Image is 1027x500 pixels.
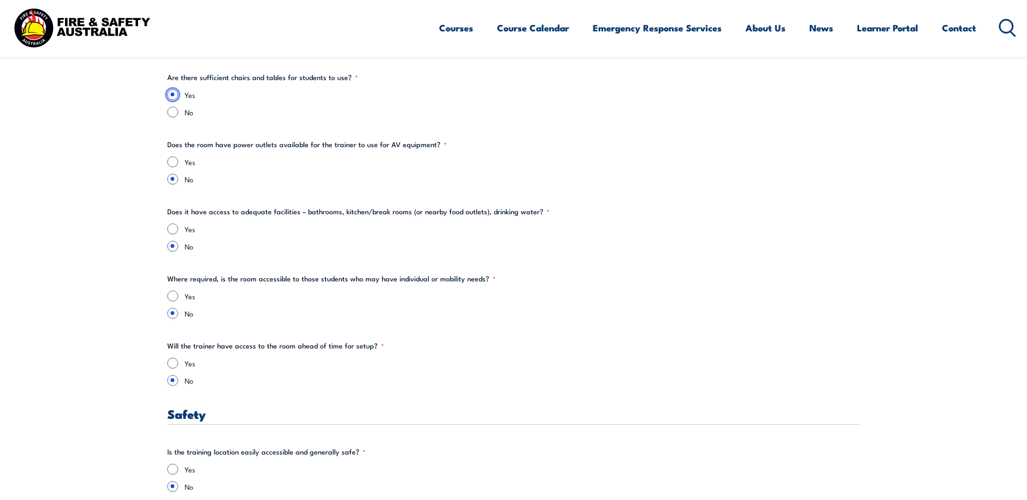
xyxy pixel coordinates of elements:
label: No [185,481,860,492]
a: About Us [745,14,786,42]
legend: Does the room have power outlets available for the trainer to use for AV equipment? [167,139,447,150]
label: No [185,174,860,185]
legend: Will the trainer have access to the room ahead of time for setup? [167,340,384,351]
label: No [185,107,860,117]
legend: Does it have access to adequate facilities – bathrooms, kitchen/break rooms (or nearby food outle... [167,206,550,217]
label: Yes [185,291,860,301]
label: No [185,241,860,252]
legend: Where required, is the room accessible to those students who may have individual or mobility needs? [167,273,495,284]
a: Learner Portal [857,14,918,42]
label: Yes [185,156,860,167]
h3: Safety [167,407,860,420]
legend: Are there sufficient chairs and tables for students to use? [167,72,358,83]
label: Yes [185,223,860,234]
label: Yes [185,464,860,475]
a: Course Calendar [497,14,569,42]
label: No [185,375,860,386]
a: Contact [942,14,976,42]
a: News [809,14,833,42]
label: No [185,308,860,319]
legend: Is the training location easily accessible and generally safe? [167,446,365,457]
a: Emergency Response Services [593,14,722,42]
label: Yes [185,358,860,369]
label: Yes [185,89,860,100]
a: Courses [439,14,473,42]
